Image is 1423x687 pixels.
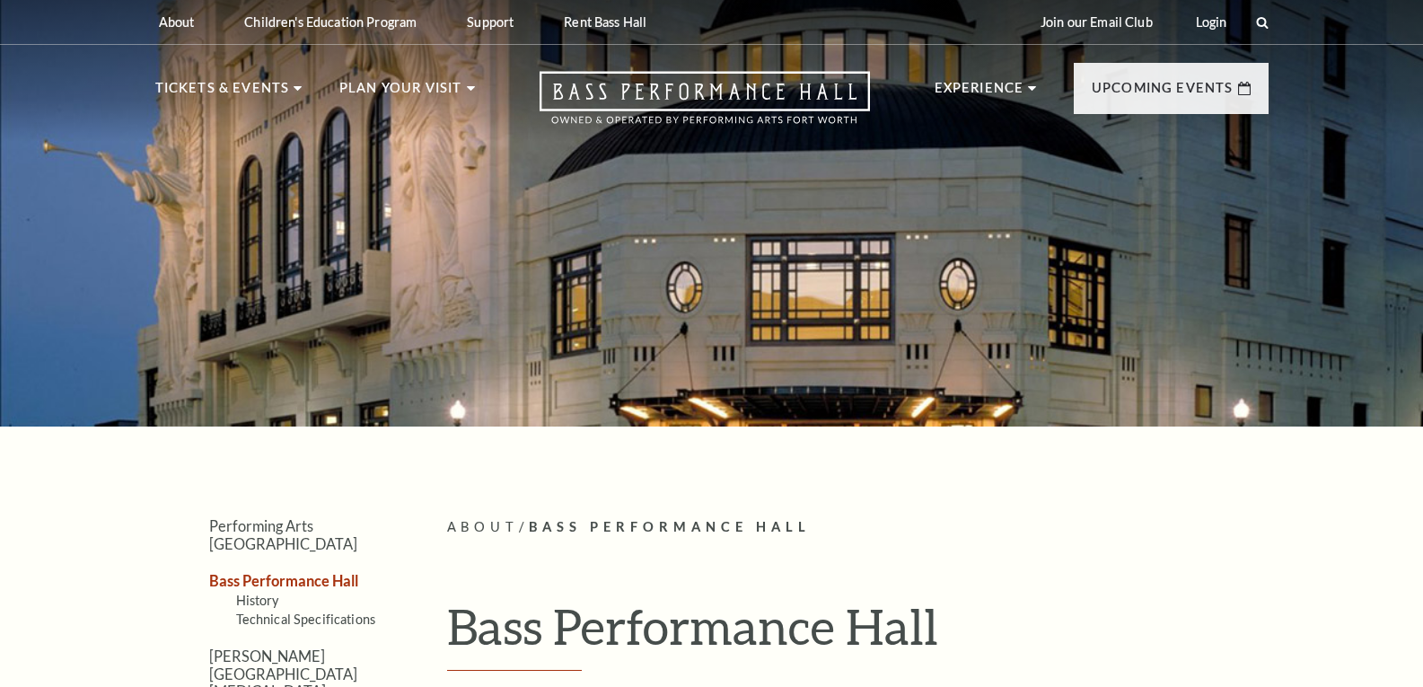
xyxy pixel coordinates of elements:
a: Performing Arts [GEOGRAPHIC_DATA] [209,517,357,551]
p: / [447,516,1269,539]
h1: Bass Performance Hall [447,597,1269,671]
p: Rent Bass Hall [564,14,646,30]
p: Children's Education Program [244,14,417,30]
p: About [159,14,195,30]
p: Plan Your Visit [339,77,462,110]
a: Bass Performance Hall [209,572,358,589]
span: About [447,519,519,534]
p: Upcoming Events [1092,77,1234,110]
p: Experience [935,77,1024,110]
p: Tickets & Events [155,77,290,110]
a: History [236,593,279,608]
p: Support [467,14,514,30]
a: Technical Specifications [236,612,375,627]
span: Bass Performance Hall [529,519,812,534]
